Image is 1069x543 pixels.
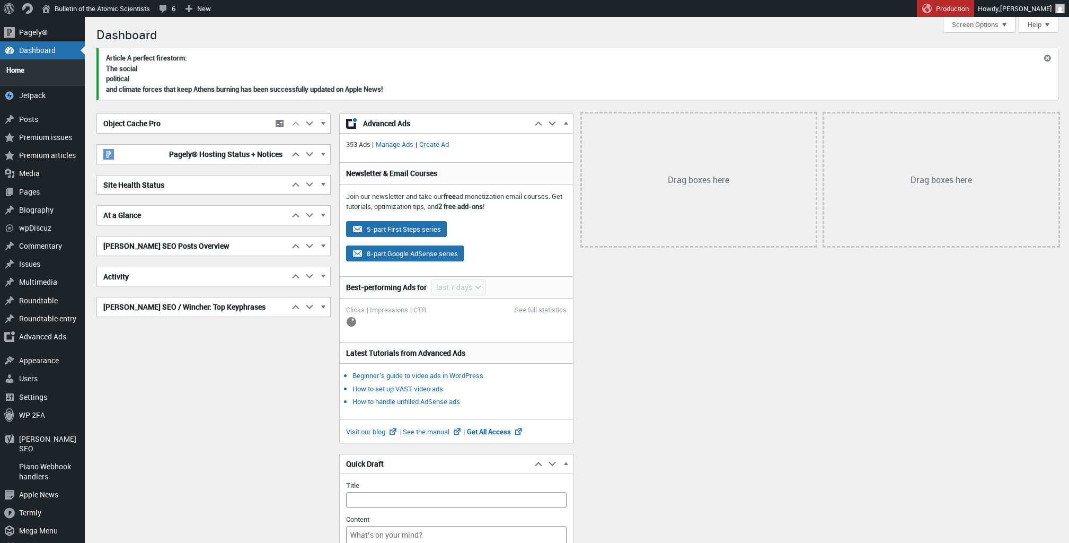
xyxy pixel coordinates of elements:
a: Manage Ads [374,139,416,149]
span: Quick Draft [346,459,384,469]
p: 353 Ads | | [346,139,567,150]
h2: [PERSON_NAME] SEO / Wincher: Top Keyphrases [97,297,289,317]
p: Join our newsletter and take our ad monetization email courses. Get tutorials, optimization tips,... [346,191,567,212]
span: [PERSON_NAME] [1000,4,1052,13]
a: How to handle unfilled AdSense ads [352,397,460,406]
a: How to set up VAST video ads [352,384,443,393]
strong: free [444,191,456,201]
button: Screen Options [943,17,1015,33]
a: Beginner’s guide to video ads in WordPress [352,371,483,380]
label: Title [346,480,359,490]
a: Create Ad [417,139,451,149]
a: Visit our blog [346,427,403,436]
h3: Latest Tutorials from Advanced Ads [346,348,567,358]
strong: Article A perfect firestorm: The social political and climate forces that keep Athens burning has... [106,53,383,94]
h3: Newsletter & Email Courses [346,168,567,179]
h2: Site Health Status [97,176,289,195]
h2: [PERSON_NAME] SEO Posts Overview [97,237,289,256]
button: 5-part First Steps series [346,221,447,237]
h1: Dashboard [96,22,1058,45]
h2: At a Glance [97,206,289,225]
h3: Best-performing Ads for [346,282,427,293]
h2: Activity [97,267,289,286]
img: loading [346,317,357,327]
button: Help [1019,17,1058,33]
h2: Object Cache Pro [97,114,270,133]
button: 8-part Google AdSense series [346,246,464,261]
a: See the manual [403,427,467,436]
span: Advanced Ads [363,118,525,129]
label: Content [346,514,369,524]
strong: 2 free add-ons [438,202,483,211]
img: pagely-w-on-b20x20.png [103,149,114,160]
h2: Pagely® Hosting Status + Notices [97,145,289,164]
a: Get All Access [467,427,524,436]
